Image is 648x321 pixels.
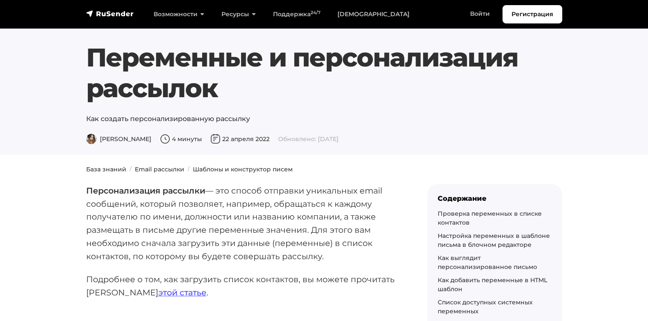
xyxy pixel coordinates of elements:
[278,135,339,143] span: Обновлено: [DATE]
[311,10,320,15] sup: 24/7
[135,165,184,173] a: Email рассылки
[438,210,542,226] a: Проверка переменных в списке контактов
[160,134,170,144] img: Время чтения
[438,298,533,315] a: Список доступных системных переменных
[86,135,151,143] span: [PERSON_NAME]
[213,6,264,23] a: Ресурсы
[264,6,329,23] a: Поддержка24/7
[210,134,221,144] img: Дата публикации
[438,254,537,271] a: Как выглядит персонализированное письмо
[81,165,567,174] nav: breadcrumb
[86,165,126,173] a: База знаний
[210,135,270,143] span: 22 апреля 2022
[193,165,293,173] a: Шаблоны и конструктор писем
[86,273,400,299] p: Подробнее о том, как загрузить список контактов, вы можете прочитать [PERSON_NAME] .
[438,276,547,293] a: Как добавить переменные в HTML шаблон
[329,6,418,23] a: [DEMOGRAPHIC_DATA]
[145,6,213,23] a: Возможности
[86,184,400,263] p: — это способ отправки уникальных email сообщений, который позволяет, например, обращаться к каждо...
[86,9,134,18] img: RuSender
[438,232,550,249] a: Настройка переменных в шаблоне письма в блочном редакторе
[503,5,562,23] a: Регистрация
[86,42,562,104] h1: Переменные и персонализация рассылок
[462,5,498,23] a: Войти
[158,287,206,298] a: этой статье
[438,194,552,202] div: Содержание
[86,185,205,196] strong: Персонализация рассылки
[160,135,202,143] span: 4 минуты
[86,114,562,124] p: Как создать персонализированную рассылку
